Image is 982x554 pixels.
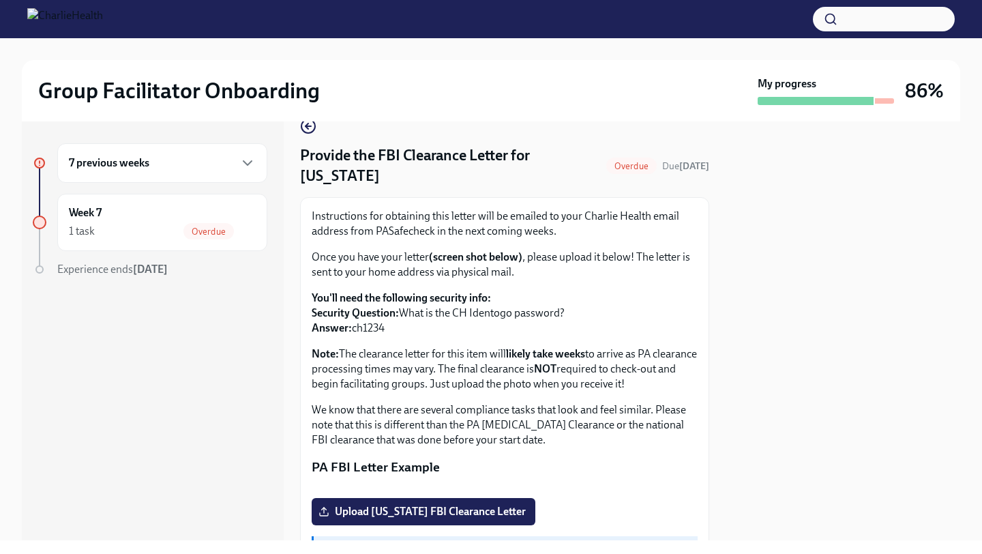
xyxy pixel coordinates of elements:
[57,143,267,183] div: 7 previous weeks
[312,291,698,336] p: What is the CH Identogo password? ch1234
[312,498,535,525] label: Upload [US_STATE] FBI Clearance Letter
[300,145,601,186] h4: Provide the FBI Clearance Letter for [US_STATE]
[662,160,709,172] span: Due
[679,160,709,172] strong: [DATE]
[133,263,168,276] strong: [DATE]
[312,403,698,448] p: We know that there are several compliance tasks that look and feel similar. Please note that this...
[33,194,267,251] a: Week 71 taskOverdue
[321,505,526,519] span: Upload [US_STATE] FBI Clearance Letter
[312,458,698,476] p: PA FBI Letter Example
[69,224,95,239] div: 1 task
[312,209,698,239] p: Instructions for obtaining this letter will be emailed to your Charlie Health email address from ...
[57,263,168,276] span: Experience ends
[183,227,234,237] span: Overdue
[662,160,709,173] span: July 22nd, 2025 09:00
[27,8,103,30] img: CharlieHealth
[312,347,339,360] strong: Note:
[534,362,556,375] strong: NOT
[506,347,585,360] strong: likely take weeks
[905,78,944,103] h3: 86%
[69,156,149,171] h6: 7 previous weeks
[429,250,522,263] strong: (screen shot below)
[758,76,816,91] strong: My progress
[312,291,491,304] strong: You'll need the following security info:
[312,250,698,280] p: Once you have your letter , please upload it below! The letter is sent to your home address via p...
[38,77,320,104] h2: Group Facilitator Onboarding
[312,306,399,319] strong: Security Question:
[69,205,102,220] h6: Week 7
[606,161,657,171] span: Overdue
[312,347,698,392] p: The clearance letter for this item will to arrive as PA clearance processing times may vary. The ...
[312,321,352,334] strong: Answer:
